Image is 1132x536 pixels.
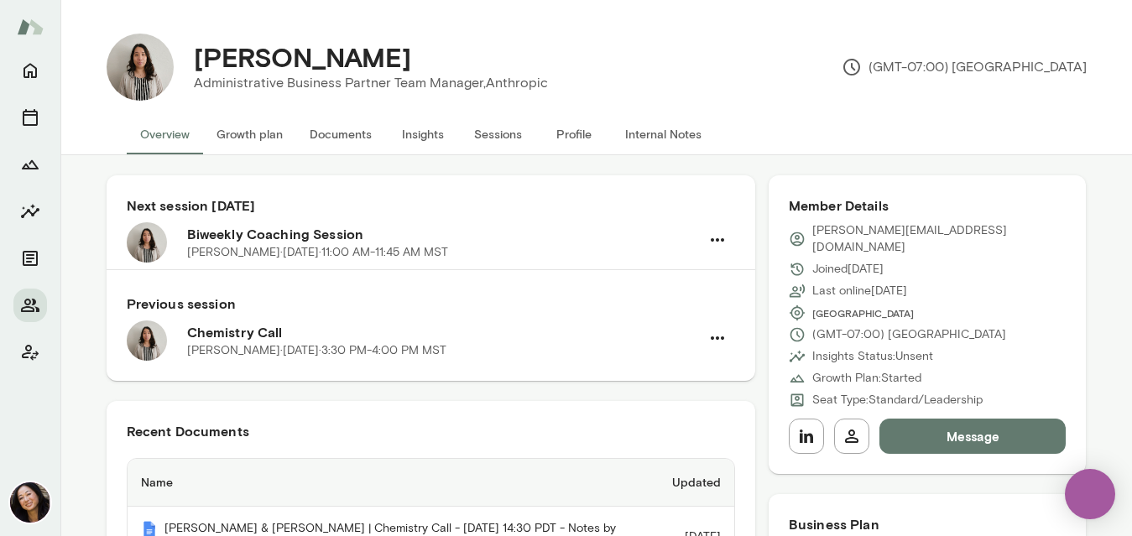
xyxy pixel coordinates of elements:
[842,57,1087,77] p: (GMT-07:00) [GEOGRAPHIC_DATA]
[128,459,659,507] th: Name
[296,114,385,154] button: Documents
[107,34,174,101] img: Janet Tam
[536,114,612,154] button: Profile
[812,222,1067,256] p: [PERSON_NAME][EMAIL_ADDRESS][DOMAIN_NAME]
[13,54,47,87] button: Home
[127,421,735,441] h6: Recent Documents
[612,114,715,154] button: Internal Notes
[812,306,914,320] span: [GEOGRAPHIC_DATA]
[187,224,700,244] h6: Biweekly Coaching Session
[385,114,461,154] button: Insights
[659,459,734,507] th: Updated
[13,289,47,322] button: Members
[812,261,884,278] p: Joined [DATE]
[13,336,47,369] button: Client app
[812,326,1006,343] p: (GMT-07:00) [GEOGRAPHIC_DATA]
[789,514,1067,534] h6: Business Plan
[194,41,411,73] h4: [PERSON_NAME]
[13,242,47,275] button: Documents
[812,348,933,365] p: Insights Status: Unsent
[187,244,448,261] p: [PERSON_NAME] · [DATE] · 11:00 AM-11:45 AM MST
[812,370,921,387] p: Growth Plan: Started
[13,101,47,134] button: Sessions
[127,195,735,216] h6: Next session [DATE]
[812,392,983,409] p: Seat Type: Standard/Leadership
[187,342,446,359] p: [PERSON_NAME] · [DATE] · 3:30 PM-4:00 PM MST
[127,114,203,154] button: Overview
[13,195,47,228] button: Insights
[879,419,1067,454] button: Message
[10,482,50,523] img: Ming Chen
[17,11,44,43] img: Mento
[13,148,47,181] button: Growth Plan
[127,294,735,314] h6: Previous session
[812,283,907,299] p: Last online [DATE]
[194,73,548,93] p: Administrative Business Partner Team Manager, Anthropic
[203,114,296,154] button: Growth plan
[789,195,1067,216] h6: Member Details
[461,114,536,154] button: Sessions
[187,322,700,342] h6: Chemistry Call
